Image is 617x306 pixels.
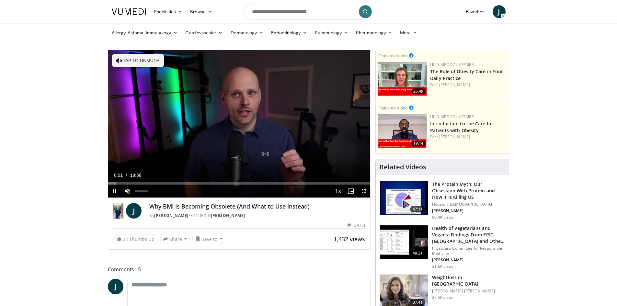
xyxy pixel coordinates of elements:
[154,213,189,218] a: [PERSON_NAME]
[186,5,216,18] a: Browse
[396,26,421,39] a: More
[432,289,505,294] p: [PERSON_NAME] [PERSON_NAME]
[380,163,426,171] h4: Related Videos
[192,234,225,244] button: Save to
[430,82,506,88] div: Feat.
[432,246,505,256] p: Physicians Committee for Responsible Medicine
[334,235,365,243] span: 1,432 views
[181,26,226,39] a: Cardiovascular
[432,215,453,220] p: 90.4K views
[378,53,408,59] small: Featured Video
[331,185,344,198] button: Playback Rate
[112,54,164,67] button: Tap to unmute
[126,173,127,178] span: /
[126,203,142,219] a: J
[244,4,373,19] input: Search topics, interventions
[439,134,470,140] a: [PERSON_NAME]
[211,213,245,218] a: [PERSON_NAME]
[108,185,121,198] button: Pause
[432,264,453,269] p: 31.6K views
[227,26,268,39] a: Dermatology
[135,190,148,192] div: Volume Level
[112,8,146,15] img: VuMedi Logo
[357,185,370,198] button: Fullscreen
[380,181,428,215] img: b7b8b05e-5021-418b-a89a-60a270e7cf82.150x105_q85_crop-smart_upscale.jpg
[352,26,396,39] a: Rheumatology
[149,213,365,219] div: By FEATURING
[108,279,123,294] a: J
[493,5,506,18] a: J
[432,181,505,200] h3: The Protein Myth: Our Obsession With Protein and How It Is Killing US
[380,181,505,220] a: 47:11 The Protein Myth: Our Obsession With Protein and How It Is Killing US Houston [DEMOGRAPHIC_...
[113,203,124,219] img: Dr. Jordan Rennicke
[114,173,123,178] span: 0:01
[462,5,489,18] a: Favorites
[410,206,426,212] span: 47:11
[123,236,128,242] span: 22
[430,62,474,67] a: Lilly Medical Affairs
[430,114,474,119] a: Lilly Medical Affairs
[378,62,427,96] a: 25:49
[344,185,357,198] button: Enable picture-in-picture mode
[113,234,157,244] a: 22 Thumbs Up
[267,26,311,39] a: Endocrinology
[432,202,505,207] p: Houston [DEMOGRAPHIC_DATA]
[430,120,493,133] a: Introduction to the Care for Patients with Obesity
[108,26,182,39] a: Allergy, Asthma, Immunology
[430,68,503,81] a: The Role of Obesity Care in Your Daily Practice
[378,114,427,148] img: acc2e291-ced4-4dd5-b17b-d06994da28f3.png.150x105_q85_crop-smart_upscale.png
[432,225,505,244] h3: Health of Vegetarians and Vegans: Findings From EPIC-[GEOGRAPHIC_DATA] and Othe…
[378,62,427,96] img: e1208b6b-349f-4914-9dd7-f97803bdbf1d.png.150x105_q85_crop-smart_upscale.png
[380,225,505,269] a: 49:21 Health of Vegetarians and Vegans: Findings From EPIC-[GEOGRAPHIC_DATA] and Othe… Physicians...
[411,88,425,94] span: 25:49
[432,257,505,263] p: [PERSON_NAME]
[130,173,142,178] span: 19:58
[150,5,187,18] a: Specialties
[430,134,506,140] div: Feat.
[411,141,425,146] span: 19:14
[348,222,365,228] div: [DATE]
[108,182,371,185] div: Progress Bar
[149,203,365,210] h4: Why BMI Is Becoming Obsolete (And What to Use Instead)
[432,274,505,287] h3: Weightloss in [GEOGRAPHIC_DATA]
[160,234,190,244] button: Share
[378,114,427,148] a: 19:14
[311,26,352,39] a: Pulmonology
[432,295,453,300] p: 27.5K views
[410,299,426,306] span: 07:41
[378,105,408,111] small: Featured Video
[380,225,428,259] img: 606f2b51-b844-428b-aa21-8c0c72d5a896.150x105_q85_crop-smart_upscale.jpg
[121,185,134,198] button: Unmute
[410,250,426,256] span: 49:21
[432,208,505,213] p: [PERSON_NAME]
[439,82,470,87] a: [PERSON_NAME]
[108,265,371,274] span: Comments 5
[108,50,371,198] video-js: Video Player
